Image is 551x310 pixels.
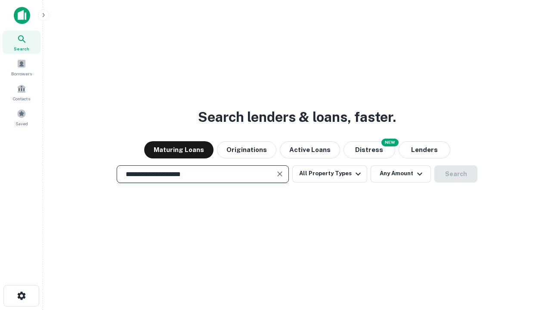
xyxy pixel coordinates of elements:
a: Saved [3,105,40,129]
h3: Search lenders & loans, faster. [198,107,396,127]
button: Clear [274,168,286,180]
span: Borrowers [11,70,32,77]
span: Search [14,45,29,52]
a: Borrowers [3,56,40,79]
button: Maturing Loans [144,141,214,158]
button: Search distressed loans with lien and other non-mortgage details. [344,141,395,158]
button: Active Loans [280,141,340,158]
span: Contacts [13,95,30,102]
iframe: Chat Widget [508,241,551,282]
img: capitalize-icon.png [14,7,30,24]
button: Any Amount [371,165,431,183]
a: Contacts [3,81,40,104]
button: Originations [217,141,276,158]
button: All Property Types [292,165,367,183]
span: Saved [15,120,28,127]
button: Lenders [399,141,450,158]
a: Search [3,31,40,54]
div: NEW [381,139,399,146]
